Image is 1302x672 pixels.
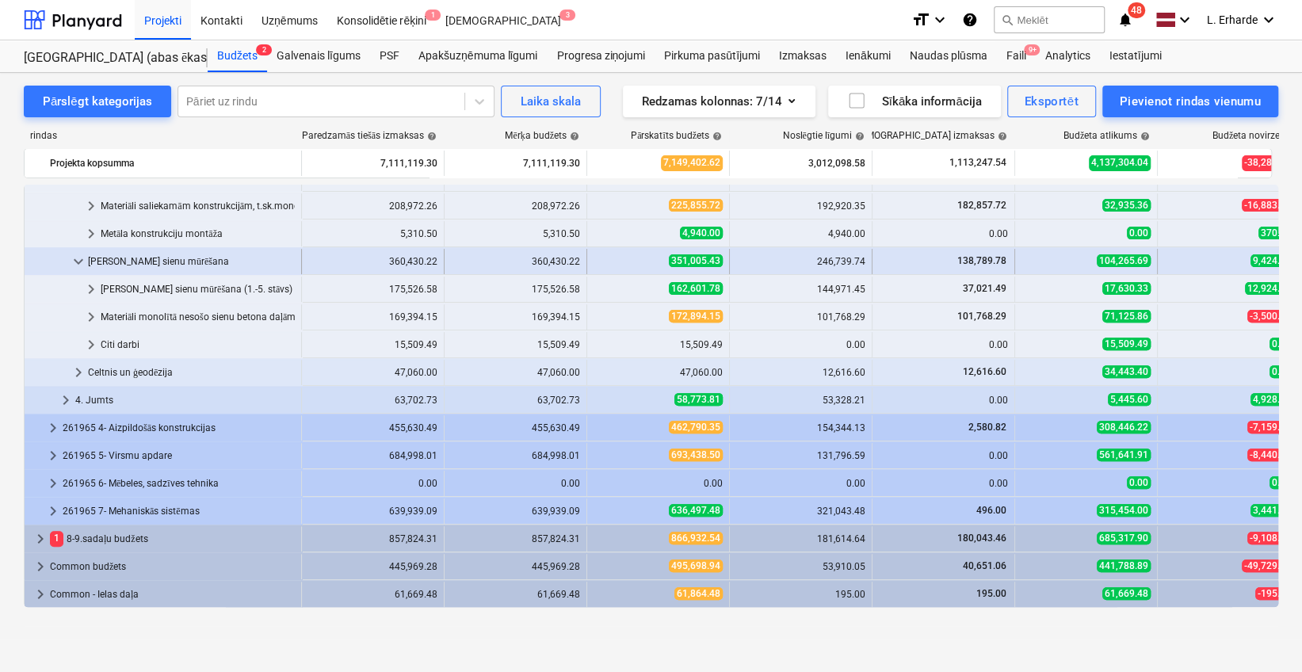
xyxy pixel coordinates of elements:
div: 455,630.49 [308,422,437,433]
span: 0.00 [1270,338,1293,350]
div: 192,920.35 [736,200,865,212]
div: 360,430.22 [451,256,580,267]
button: Meklēt [994,6,1105,33]
span: 12,924.79 [1245,282,1293,295]
div: 0.00 [879,450,1008,461]
span: -49,729.67 [1242,559,1293,572]
div: Ienākumi [836,40,900,72]
div: 684,998.01 [308,450,437,461]
button: Pievienot rindas vienumu [1102,86,1278,117]
div: Noslēgtie līgumi [782,130,865,142]
button: Laika skala [501,86,601,117]
button: Pārslēgt kategorijas [24,86,171,117]
a: Izmaksas [769,40,836,72]
div: 169,394.15 [451,311,580,323]
div: 7,111,119.30 [451,151,580,176]
div: 101,768.29 [736,311,865,323]
span: keyboard_arrow_right [82,307,101,326]
div: 47,060.00 [451,367,580,378]
div: Materiāli saliekamām konstrukcijām, t.sk.monolītā betona pārsegumu daļām (atsevišķi pērkamie) [101,193,295,219]
div: Celtnis un ģeodēzija [88,360,295,385]
div: 131,796.59 [736,450,865,461]
span: 1,113,247.54 [948,156,1008,170]
div: Projekta kopsumma [50,151,295,176]
span: keyboard_arrow_right [31,585,50,604]
span: 12,616.60 [961,366,1008,377]
iframe: Chat Widget [1223,596,1302,672]
div: Pievienot rindas vienumu [1120,91,1261,112]
span: 636,497.48 [669,504,723,517]
div: 195.00 [736,589,865,600]
div: 15,509.49 [594,339,723,350]
span: 3,441.61 [1250,504,1293,517]
span: -3,500.00 [1247,310,1293,323]
div: 0.00 [451,478,580,489]
span: 5,445.60 [1108,393,1151,406]
div: 0.00 [879,339,1008,350]
span: keyboard_arrow_right [82,335,101,354]
span: 17,630.33 [1102,282,1151,295]
a: Apakšuzņēmuma līgumi [409,40,547,72]
div: 144,971.45 [736,284,865,295]
span: 9,424.80 [1250,254,1293,267]
div: 445,969.28 [308,561,437,572]
span: help [424,132,437,141]
span: help [1137,132,1150,141]
div: 261965 7- Mehaniskās sistēmas [63,498,295,524]
div: Pārslēgt kategorijas [43,91,152,112]
a: PSF [370,40,409,72]
span: keyboard_arrow_right [44,474,63,493]
span: 15,509.49 [1102,338,1151,350]
span: -195.00 [1255,587,1293,600]
div: 208,972.26 [451,200,580,212]
a: Progresa ziņojumi [547,40,655,72]
a: Pirkuma pasūtījumi [655,40,769,72]
div: Budžeta atlikums [1063,130,1150,142]
span: 4,137,304.04 [1089,155,1151,170]
span: keyboard_arrow_right [82,280,101,299]
span: 495,698.94 [669,559,723,572]
button: Redzamas kolonnas:7/14 [623,86,815,117]
span: L. Erharde [1207,13,1258,26]
div: 61,669.48 [451,589,580,600]
span: 34,443.40 [1102,365,1151,378]
span: keyboard_arrow_right [56,391,75,410]
div: 53,328.21 [736,395,865,406]
span: 138,789.78 [956,255,1008,266]
div: 857,824.31 [308,533,437,544]
span: 693,438.50 [669,449,723,461]
div: 261965 5- Virsmu apdare [63,443,295,468]
div: [GEOGRAPHIC_DATA] (abas ēkas - PRJ2002936 un PRJ2002937) 2601965 [24,50,189,67]
span: help [995,132,1007,141]
div: 7,111,119.30 [308,151,437,176]
div: 8-9.sadaļu budžets [50,526,295,552]
div: Sīkāka informācija [847,91,982,112]
div: 61,669.48 [308,589,437,600]
a: Analytics [1035,40,1099,72]
div: [PERSON_NAME] sienu mūrēšana (1.-5. stāvs) [101,277,295,302]
span: 1 [425,10,441,21]
div: 0.00 [879,228,1008,239]
div: 0.00 [736,339,865,350]
span: keyboard_arrow_right [44,502,63,521]
span: 441,788.89 [1097,559,1151,572]
div: 4. Jumts [75,388,295,413]
i: Zināšanu pamats [962,10,978,29]
span: -16,883.46 [1242,199,1293,212]
div: 261965 6- Mēbeles, sadzīves tehnika [63,471,295,496]
span: -38,283.32 [1242,155,1293,170]
span: keyboard_arrow_right [69,363,88,382]
span: -7,159.86 [1247,421,1293,433]
span: 61,864.48 [674,587,723,600]
i: keyboard_arrow_down [1175,10,1194,29]
div: 639,939.09 [308,506,437,517]
div: Naudas plūsma [900,40,997,72]
span: keyboard_arrow_down [69,252,88,271]
span: 0.00 [1270,365,1293,378]
span: 462,790.35 [669,421,723,433]
div: Common budžets [50,554,295,579]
